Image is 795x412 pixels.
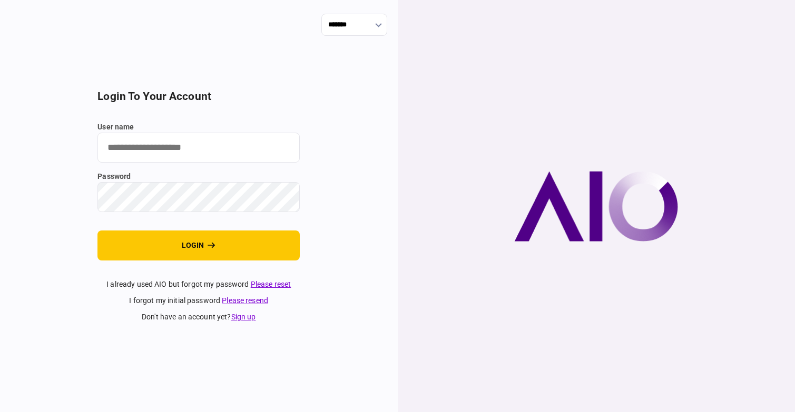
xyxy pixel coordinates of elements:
[97,133,300,163] input: user name
[97,311,300,323] div: don't have an account yet ?
[97,171,300,182] label: password
[97,122,300,133] label: user name
[321,14,387,36] input: show language options
[231,313,256,321] a: Sign up
[97,295,300,306] div: I forgot my initial password
[97,182,300,212] input: password
[514,171,678,242] img: AIO company logo
[97,230,300,260] button: login
[222,296,268,305] a: Please resend
[97,279,300,290] div: I already used AIO but forgot my password
[97,90,300,103] h2: login to your account
[251,280,291,288] a: Please reset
